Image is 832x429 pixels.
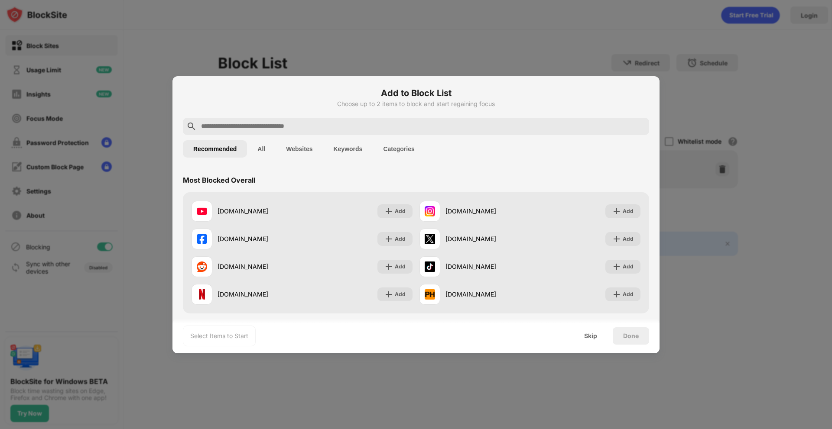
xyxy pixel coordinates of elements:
[445,262,530,271] div: [DOMAIN_NAME]
[183,140,247,158] button: Recommended
[395,235,406,243] div: Add
[183,100,649,107] div: Choose up to 2 items to block and start regaining focus
[197,206,207,216] img: favicons
[395,290,406,299] div: Add
[425,234,435,244] img: favicons
[190,332,248,340] div: Select Items to Start
[623,235,634,243] div: Add
[323,140,373,158] button: Keywords
[425,261,435,272] img: favicons
[425,206,435,216] img: favicons
[197,234,207,244] img: favicons
[183,87,649,100] h6: Add to Block List
[425,289,435,300] img: favicons
[584,332,597,339] div: Skip
[186,121,197,132] img: search.svg
[218,262,302,271] div: [DOMAIN_NAME]
[218,234,302,243] div: [DOMAIN_NAME]
[197,261,207,272] img: favicons
[623,207,634,216] div: Add
[623,332,639,339] div: Done
[445,234,530,243] div: [DOMAIN_NAME]
[247,140,276,158] button: All
[218,290,302,299] div: [DOMAIN_NAME]
[623,290,634,299] div: Add
[183,176,255,184] div: Most Blocked Overall
[623,262,634,271] div: Add
[197,289,207,300] img: favicons
[395,262,406,271] div: Add
[218,206,302,216] div: [DOMAIN_NAME]
[445,206,530,216] div: [DOMAIN_NAME]
[276,140,323,158] button: Websites
[373,140,425,158] button: Categories
[445,290,530,299] div: [DOMAIN_NAME]
[395,207,406,216] div: Add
